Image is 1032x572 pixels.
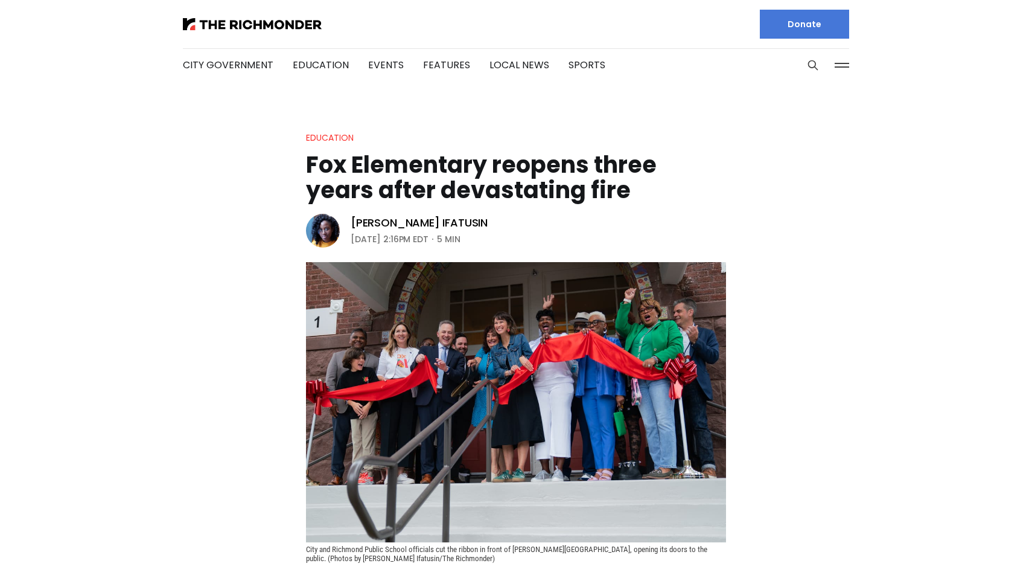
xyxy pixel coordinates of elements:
span: City and Richmond Public School officials cut the ribbon in front of [PERSON_NAME][GEOGRAPHIC_DAT... [306,545,709,563]
a: Events [368,58,404,72]
a: City Government [183,58,273,72]
time: [DATE] 2:16PM EDT [351,232,428,246]
img: Victoria A. Ifatusin [306,214,340,248]
img: The Richmonder [183,18,322,30]
a: [PERSON_NAME] Ifatusin [351,216,488,230]
button: Search this site [804,56,822,74]
iframe: portal-trigger [929,513,1032,572]
a: Education [293,58,349,72]
span: 5 min [437,232,460,246]
img: Fox Elementary reopens three years after devastating fire [306,262,726,542]
a: Donate [760,10,849,39]
a: Sports [569,58,605,72]
a: Local News [489,58,549,72]
a: Education [306,132,354,144]
h1: Fox Elementary reopens three years after devastating fire [306,152,726,203]
a: Features [423,58,470,72]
